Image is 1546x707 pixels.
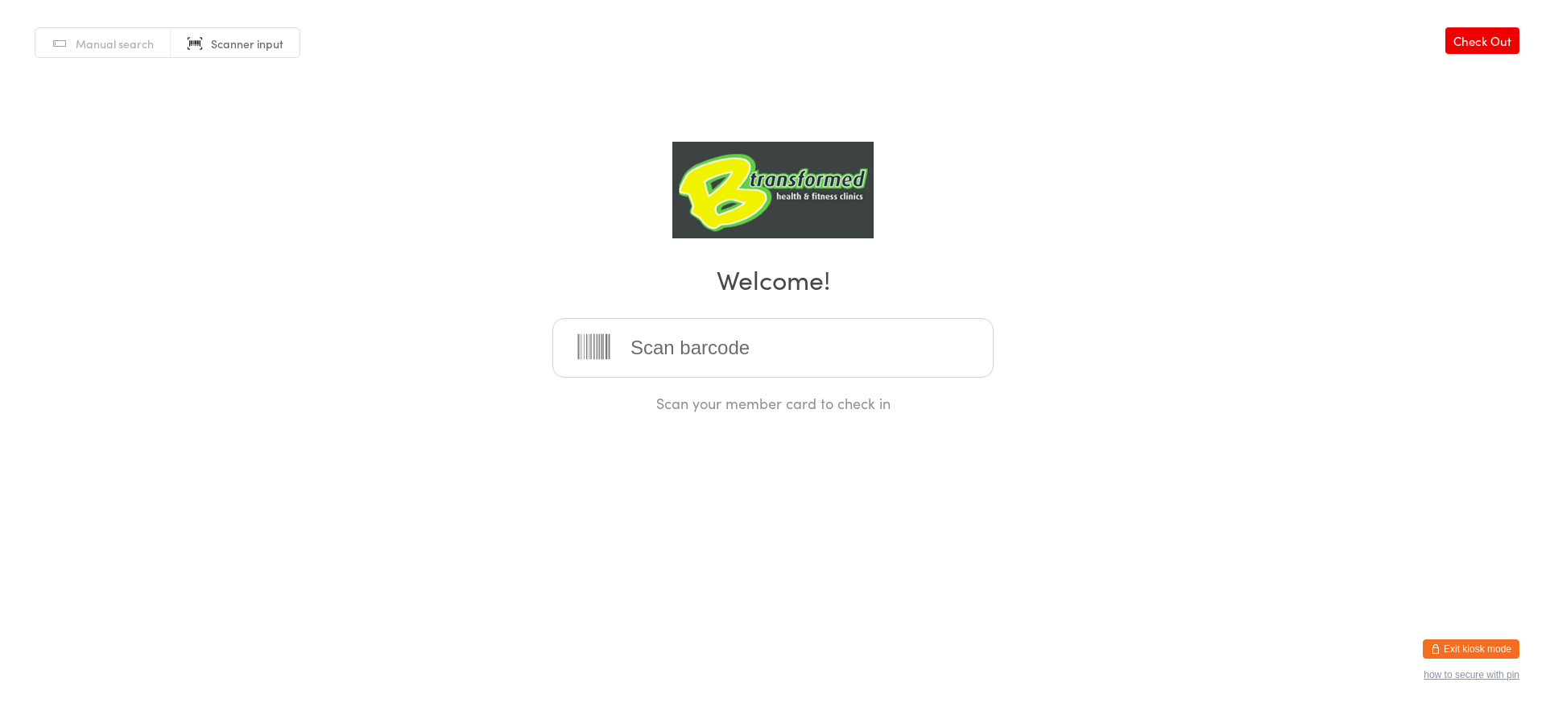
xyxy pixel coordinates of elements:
[552,318,994,378] input: Scan barcode
[1445,27,1519,54] a: Check Out
[16,261,1530,297] h2: Welcome!
[1423,639,1519,659] button: Exit kiosk mode
[672,142,874,238] img: B Transformed Gym
[552,393,994,413] div: Scan your member card to check in
[211,35,283,52] span: Scanner input
[1424,669,1519,680] button: how to secure with pin
[76,35,154,52] span: Manual search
